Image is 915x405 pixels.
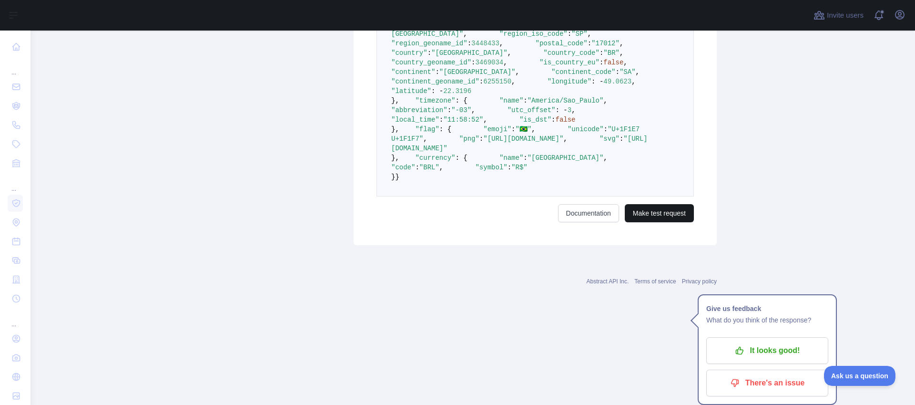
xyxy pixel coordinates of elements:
button: Make test request [625,204,694,222]
span: , [471,106,475,114]
span: "BRL" [419,164,439,171]
span: : [439,116,443,124]
span: 3469034 [475,59,503,66]
span: "country" [391,49,427,57]
span: 49.0623 [603,78,631,85]
span: , [531,125,535,133]
span: "name" [499,154,523,162]
span: , [588,30,591,38]
span: "is_country_eu" [539,59,600,66]
span: Invite users [827,10,864,21]
span: "continent_geoname_id" [391,78,479,85]
span: "country_code" [543,49,600,57]
span: : { [439,125,451,133]
span: , [571,106,575,114]
span: "flag" [415,125,439,133]
span: "name" [499,97,523,104]
span: "region_iso_code" [499,30,568,38]
span: : { [455,154,467,162]
span: : - [556,106,568,114]
span: , [603,154,607,162]
span: : [588,40,591,47]
span: , [423,135,427,143]
span: "[GEOGRAPHIC_DATA]" [431,49,508,57]
span: "R$" [511,164,528,171]
div: ... [8,57,23,76]
span: : [415,164,419,171]
span: "region_geoname_id" [391,40,468,47]
span: : [471,59,475,66]
div: ... [8,174,23,193]
span: : [568,30,571,38]
span: , [563,135,567,143]
span: , [620,49,623,57]
span: "latitude" [391,87,431,95]
span: : [479,135,483,143]
span: : [435,68,439,76]
span: : [551,116,555,124]
span: false [556,116,576,124]
span: , [503,59,507,66]
span: "unicode" [568,125,604,133]
span: "[URL][DOMAIN_NAME]" [483,135,563,143]
span: : [468,40,471,47]
span: "🇧🇷" [516,125,532,133]
span: , [463,30,467,38]
a: Abstract API Inc. [587,278,629,285]
span: } [391,173,395,181]
span: , [483,116,487,124]
span: , [636,68,640,76]
span: 6255150 [483,78,511,85]
div: ... [8,309,23,328]
span: "BR" [603,49,620,57]
span: "SA" [620,68,636,76]
span: "country_geoname_id" [391,59,471,66]
span: }, [391,125,399,133]
span: : [508,164,511,171]
span: : [600,49,603,57]
span: "local_time" [391,116,439,124]
a: Documentation [558,204,619,222]
span: , [439,164,443,171]
span: "SP" [571,30,588,38]
span: : - [431,87,443,95]
iframe: Toggle Customer Support [824,366,896,386]
span: 3 [568,106,571,114]
span: "longitude" [548,78,591,85]
span: : [604,125,608,133]
span: , [603,97,607,104]
span: , [620,40,623,47]
a: Privacy policy [682,278,717,285]
span: : { [455,97,467,104]
span: "[GEOGRAPHIC_DATA]" [528,154,604,162]
span: "currency" [415,154,455,162]
span: , [499,40,503,47]
span: : [447,106,451,114]
span: : [511,125,515,133]
button: Invite users [812,8,865,23]
span: "symbol" [475,164,507,171]
span: , [515,68,519,76]
span: "svg" [600,135,620,143]
span: "17012" [591,40,620,47]
span: : [616,68,620,76]
span: "png" [459,135,479,143]
span: }, [391,97,399,104]
span: 3448433 [471,40,499,47]
span: "code" [391,164,415,171]
span: false [603,59,623,66]
span: "postal_code" [535,40,587,47]
span: "emoji" [483,125,511,133]
span: } [395,173,399,181]
span: : [620,135,623,143]
span: "continent_code" [551,68,615,76]
span: : [600,59,603,66]
span: "utc_offset" [508,106,556,114]
span: , [623,59,627,66]
span: : [427,49,431,57]
span: 22.3196 [443,87,471,95]
span: }, [391,154,399,162]
span: "[GEOGRAPHIC_DATA]" [439,68,516,76]
span: : [523,97,527,104]
a: Terms of service [634,278,676,285]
